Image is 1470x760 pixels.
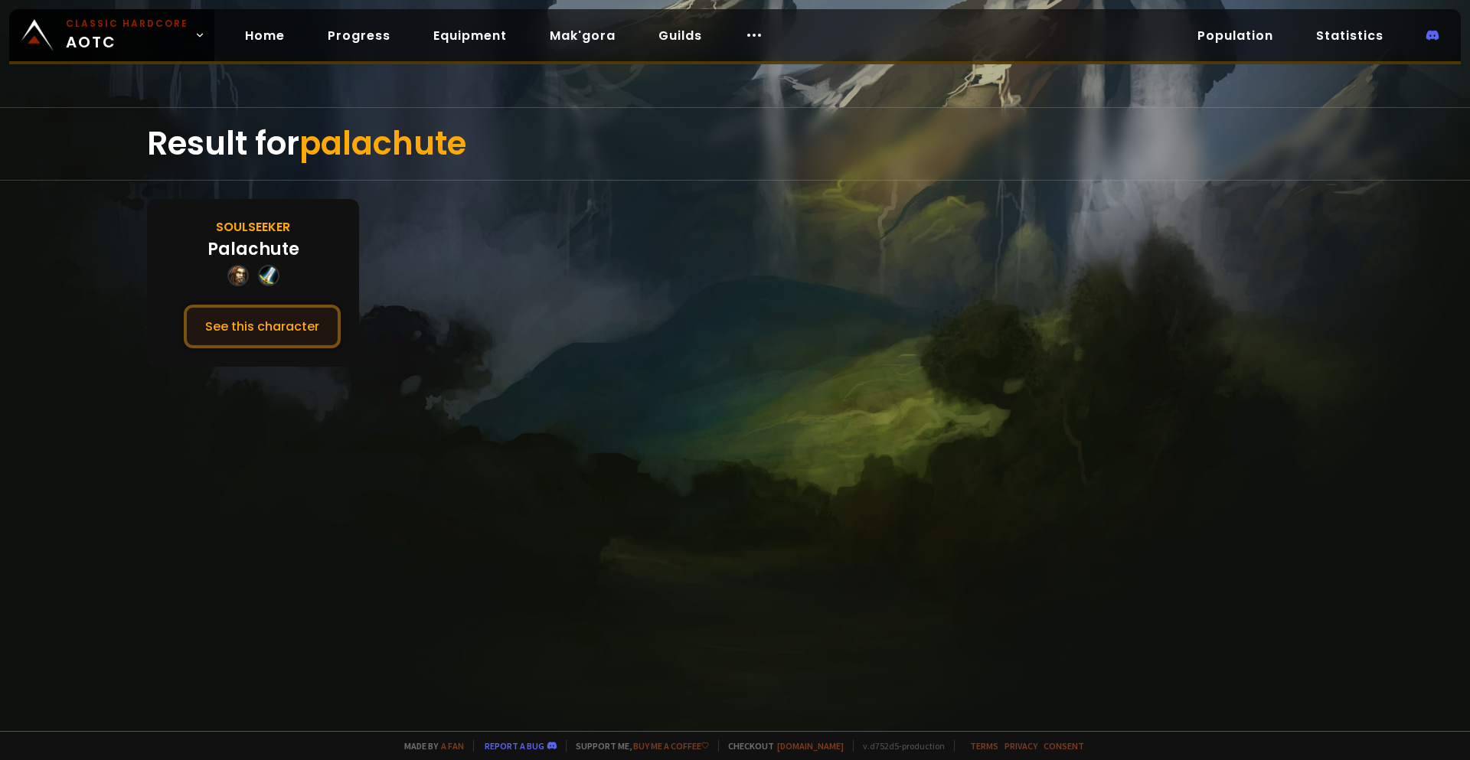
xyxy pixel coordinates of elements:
a: Guilds [646,20,714,51]
a: Consent [1044,740,1084,752]
a: Equipment [421,20,519,51]
div: Soulseeker [216,217,290,236]
a: Progress [315,20,403,51]
span: v. d752d5 - production [853,740,945,752]
a: Terms [970,740,998,752]
a: a fan [441,740,464,752]
a: Statistics [1304,20,1396,51]
span: Support me, [566,740,709,752]
a: Mak'gora [537,20,628,51]
span: Made by [395,740,464,752]
a: Population [1185,20,1285,51]
div: Palachute [207,236,299,262]
small: Classic Hardcore [66,17,188,31]
button: See this character [184,305,341,348]
a: Buy me a coffee [633,740,709,752]
a: Home [233,20,297,51]
div: Result for [147,108,1323,180]
span: palachute [299,121,466,166]
a: [DOMAIN_NAME] [777,740,844,752]
span: AOTC [66,17,188,54]
span: Checkout [718,740,844,752]
a: Classic HardcoreAOTC [9,9,214,61]
a: Report a bug [485,740,544,752]
a: Privacy [1004,740,1037,752]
